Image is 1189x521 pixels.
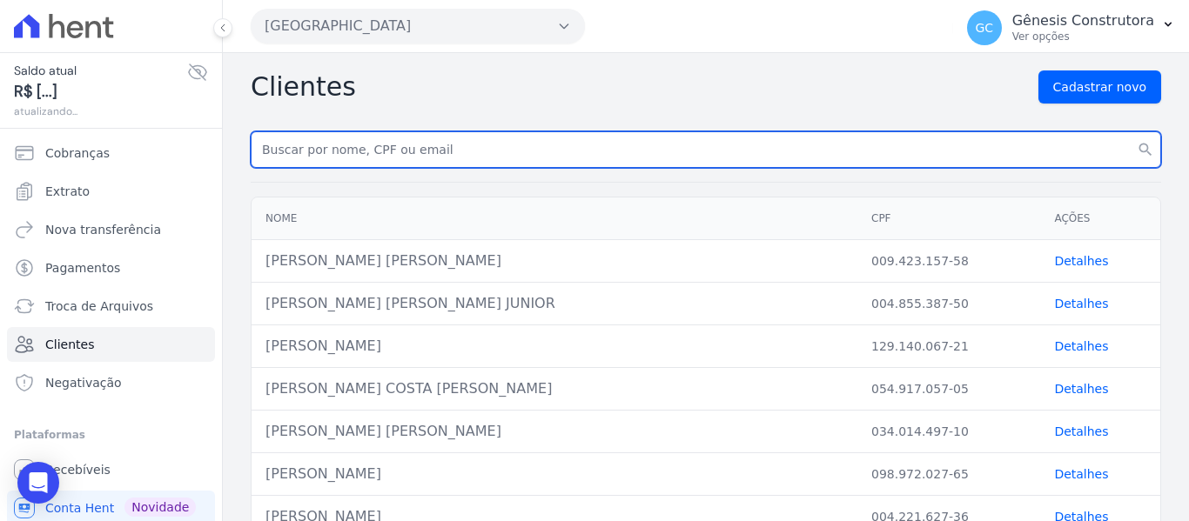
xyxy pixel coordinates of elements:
a: Detalhes [1054,467,1108,481]
a: Negativação [7,365,215,400]
input: Buscar por nome, CPF ou email [251,131,1161,168]
button: [GEOGRAPHIC_DATA] [251,9,585,43]
div: [PERSON_NAME] [265,336,843,357]
div: [PERSON_NAME] [PERSON_NAME] JUNIOR [265,293,843,314]
th: Ações [1040,197,1160,240]
div: [PERSON_NAME] COSTA [PERSON_NAME] [265,378,843,399]
span: Pagamentos [45,259,120,277]
span: atualizando... [14,104,187,119]
td: 009.423.157-58 [857,240,1040,283]
span: Nova transferência [45,221,161,238]
td: 034.014.497-10 [857,411,1040,453]
a: Detalhes [1054,382,1108,396]
a: Detalhes [1054,297,1108,311]
p: Ver opções [1012,30,1154,43]
h2: Clientes [251,71,356,103]
a: Cadastrar novo [1038,70,1161,104]
td: 098.972.027-65 [857,453,1040,496]
a: Troca de Arquivos [7,289,215,324]
span: Conta Hent [45,499,114,517]
td: 129.140.067-21 [857,325,1040,368]
button: search [1130,131,1161,168]
span: GC [975,22,993,34]
span: Cobranças [45,144,110,162]
span: Cadastrar novo [1053,78,1146,96]
div: [PERSON_NAME] [265,464,843,484]
span: Clientes [45,336,94,353]
a: Nova transferência [7,212,215,247]
a: Cobranças [7,136,215,170]
p: Gênesis Construtora [1012,12,1154,30]
td: 004.855.387-50 [857,283,1040,325]
a: Pagamentos [7,250,215,285]
i: search [1137,141,1154,158]
span: Saldo atual [14,62,187,80]
span: Novidade [124,498,196,517]
div: [PERSON_NAME] [PERSON_NAME] [265,250,843,271]
div: Open Intercom Messenger [17,462,59,504]
a: Detalhes [1054,339,1108,353]
a: Extrato [7,174,215,209]
a: Recebíveis [7,452,215,487]
td: 054.917.057-05 [857,368,1040,411]
th: Nome [252,197,857,240]
span: Troca de Arquivos [45,297,153,315]
a: Detalhes [1054,254,1108,268]
div: [PERSON_NAME] [PERSON_NAME] [265,421,843,442]
span: Recebíveis [45,461,111,478]
a: Detalhes [1054,424,1108,438]
span: Extrato [45,183,90,200]
span: R$ [...] [14,80,187,104]
span: Negativação [45,374,122,391]
th: CPF [857,197,1040,240]
button: GC Gênesis Construtora Ver opções [953,3,1189,52]
div: Plataformas [14,424,208,445]
a: Clientes [7,327,215,362]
